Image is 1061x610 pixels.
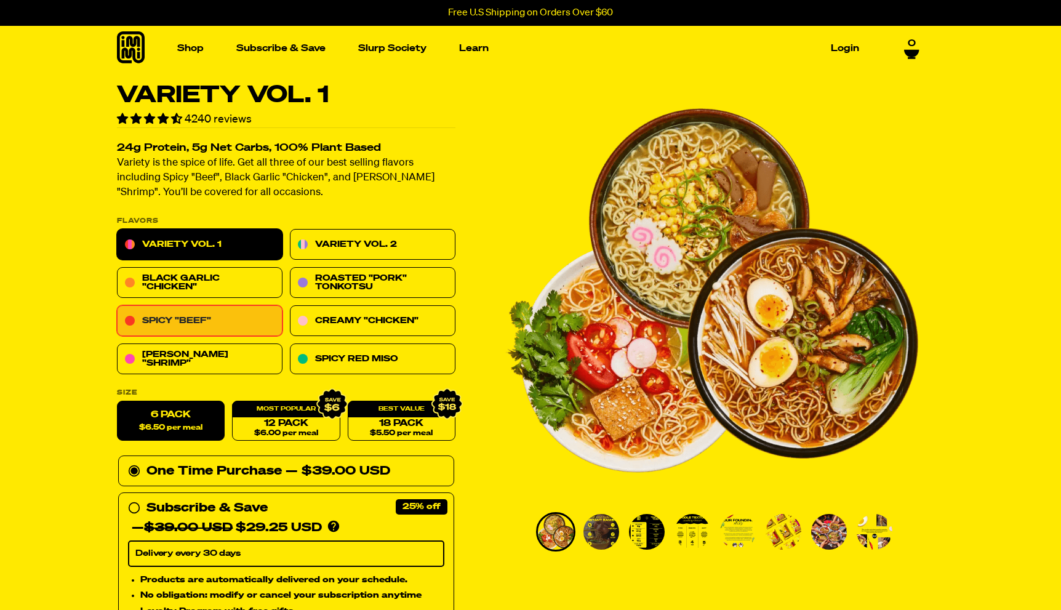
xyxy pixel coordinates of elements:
a: Subscribe & Save [231,39,330,58]
a: Black Garlic "Chicken" [117,268,282,299]
span: 0 [908,38,916,49]
li: Go to slide 4 [673,512,712,552]
img: Variety Vol. 1 [766,514,801,550]
li: Go to slide 8 [855,512,894,552]
span: $6.00 per meal [254,430,318,438]
a: 12 Pack$6.00 per meal [232,401,340,441]
li: Go to slide 5 [718,512,758,552]
label: Size [117,390,455,396]
h1: Variety Vol. 1 [117,84,455,107]
a: Slurp Society [353,39,431,58]
div: — $39.00 USD [286,462,390,481]
div: PDP main carousel thumbnails [505,512,919,552]
label: 6 Pack [117,401,225,441]
div: — $29.25 USD [132,518,322,538]
div: PDP main carousel [505,84,919,497]
div: Subscribe & Save [146,499,268,518]
p: Free U.S Shipping on Orders Over $60 [448,7,613,18]
li: Go to slide 7 [809,512,849,552]
a: Variety Vol. 2 [290,230,455,260]
li: Go to slide 2 [582,512,621,552]
img: Variety Vol. 1 [675,514,710,550]
a: Shop [172,39,209,58]
span: $5.50 per meal [370,430,433,438]
a: Spicy "Beef" [117,306,282,337]
a: Roasted "Pork" Tonkotsu [290,268,455,299]
h2: 24g Protein, 5g Net Carbs, 100% Plant Based [117,143,455,154]
img: Variety Vol. 1 [538,514,574,550]
a: Variety Vol. 1 [117,230,282,260]
img: Variety Vol. 1 [505,84,919,497]
li: Products are automatically delivered on your schedule. [140,573,444,587]
li: 1 of 8 [505,84,919,497]
p: Flavors [117,218,455,225]
del: $39.00 USD [144,522,233,534]
a: Learn [454,39,494,58]
img: Variety Vol. 1 [857,514,892,550]
span: 4240 reviews [185,114,252,125]
a: Creamy "Chicken" [290,306,455,337]
img: Variety Vol. 1 [720,514,756,550]
nav: Main navigation [172,26,864,71]
a: 0 [904,38,919,59]
a: 18 Pack$5.50 per meal [348,401,455,441]
div: One Time Purchase [128,462,444,481]
a: Spicy Red Miso [290,344,455,375]
p: Variety is the spice of life. Get all three of our best selling flavors including Spicy "Beef", B... [117,156,455,201]
a: Login [826,39,864,58]
a: [PERSON_NAME] "Shrimp" [117,344,282,375]
img: Variety Vol. 1 [583,514,619,550]
li: No obligation: modify or cancel your subscription anytime [140,589,444,603]
li: Go to slide 1 [536,512,575,552]
span: $6.50 per meal [139,424,202,432]
img: Variety Vol. 1 [629,514,665,550]
select: Subscribe & Save —$39.00 USD$29.25 USD Products are automatically delivered on your schedule. No ... [128,541,444,567]
li: Go to slide 6 [764,512,803,552]
span: 4.55 stars [117,114,185,125]
img: Variety Vol. 1 [811,514,847,550]
li: Go to slide 3 [627,512,667,552]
